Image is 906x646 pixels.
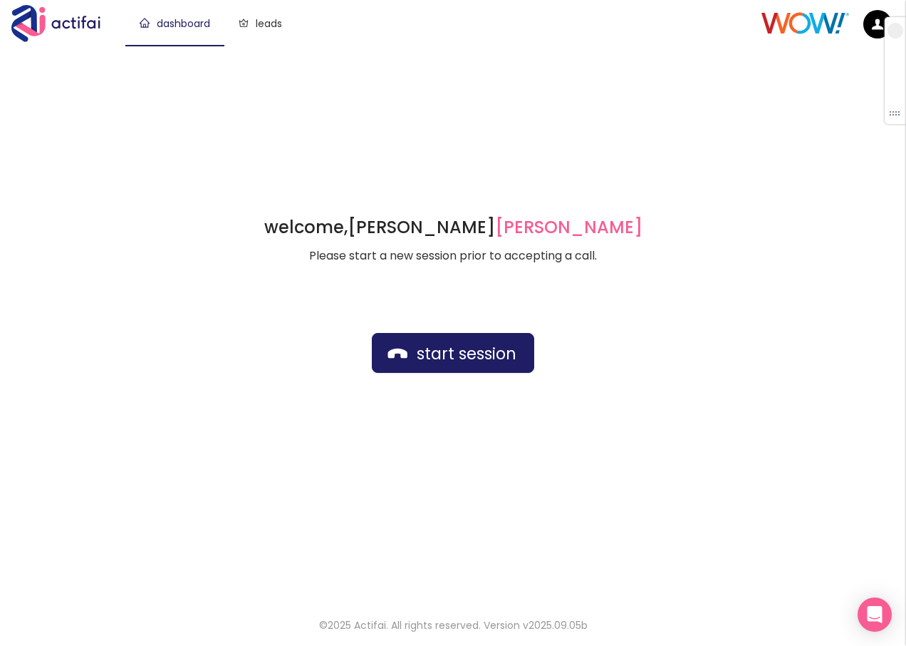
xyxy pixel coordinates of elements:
h1: welcome, [264,216,642,239]
img: Client Logo [761,12,849,34]
a: dashboard [140,16,210,31]
p: Please start a new session prior to accepting a call. [264,247,642,265]
button: start session [372,333,534,373]
img: Actifai Logo [11,5,114,42]
img: default.png [863,10,892,39]
div: Open Intercom Messenger [858,598,892,632]
strong: [PERSON_NAME] [348,215,642,239]
a: leads [239,16,282,31]
span: [PERSON_NAME] [495,215,642,239]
